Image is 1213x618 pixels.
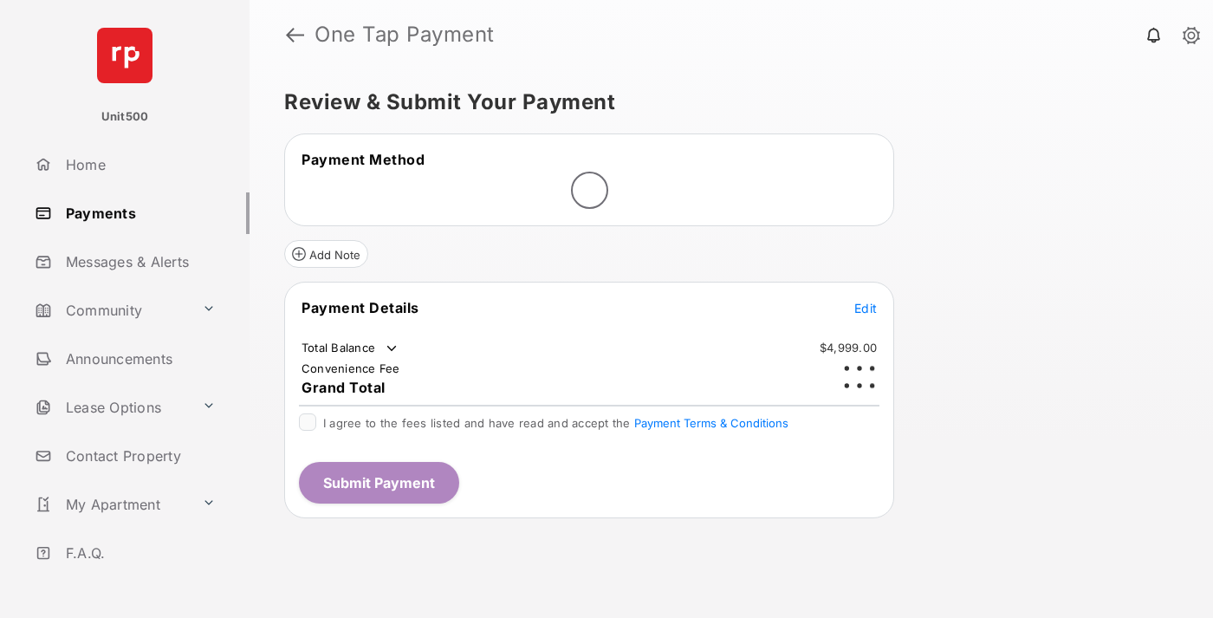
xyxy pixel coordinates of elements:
[854,301,877,316] span: Edit
[28,484,195,525] a: My Apartment
[101,108,149,126] p: Unit500
[284,240,368,268] button: Add Note
[315,24,495,45] strong: One Tap Payment
[299,462,459,504] button: Submit Payment
[28,387,195,428] a: Lease Options
[301,361,401,376] td: Convenience Fee
[28,241,250,283] a: Messages & Alerts
[854,299,877,316] button: Edit
[302,299,419,316] span: Payment Details
[28,289,195,331] a: Community
[28,192,250,234] a: Payments
[302,379,386,396] span: Grand Total
[284,92,1164,113] h5: Review & Submit Your Payment
[634,416,788,430] button: I agree to the fees listed and have read and accept the
[28,338,250,380] a: Announcements
[323,416,788,430] span: I agree to the fees listed and have read and accept the
[819,340,878,355] td: $4,999.00
[302,151,425,168] span: Payment Method
[28,144,250,185] a: Home
[28,532,250,574] a: F.A.Q.
[28,435,250,477] a: Contact Property
[97,28,152,83] img: svg+xml;base64,PHN2ZyB4bWxucz0iaHR0cDovL3d3dy53My5vcmcvMjAwMC9zdmciIHdpZHRoPSI2NCIgaGVpZ2h0PSI2NC...
[301,340,400,357] td: Total Balance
